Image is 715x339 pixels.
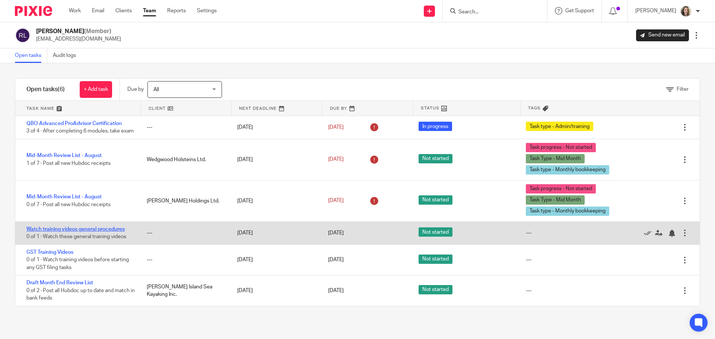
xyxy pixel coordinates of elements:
p: [PERSON_NAME] [635,7,676,15]
div: --- [526,229,531,237]
div: --- [139,226,230,240]
img: IMG_7896.JPG [680,5,692,17]
a: Team [143,7,156,15]
a: Send new email [636,29,689,41]
span: Not started [419,255,452,264]
a: Clients [115,7,132,15]
span: Task Type - Mid Month [526,154,585,163]
span: In progress [419,122,452,131]
span: [DATE] [328,157,344,162]
a: Open tasks [15,48,47,63]
span: Task type - Monthly bookkeeping [526,165,609,175]
div: --- [526,287,531,294]
span: Not started [419,227,452,237]
span: 3 of 4 · After completing 6 modules, take exam [26,129,134,134]
span: 0 of 1 · Watch training videos before starting any GST filing tasks [26,257,129,270]
span: 0 of 7 · Post all new Hubdoc receipts [26,202,111,207]
span: Task type - Admin/training [526,122,593,131]
div: [PERSON_NAME] Holdings Ltd. [139,194,230,208]
span: [DATE] [328,230,344,236]
div: Wedgwood Holsteins Ltd. [139,152,230,167]
a: Draft Month End Review List [26,280,93,285]
span: Not started [419,195,452,205]
span: Task Type - Mid Month [526,195,585,205]
input: Search [458,9,525,16]
div: --- [139,120,230,135]
span: [DATE] [328,288,344,293]
span: All [153,87,159,92]
span: Get Support [565,8,594,13]
span: Task progress - Not started [526,143,596,152]
a: Reports [167,7,186,15]
span: Filter [677,87,689,92]
span: Not started [419,285,452,294]
span: 1 of 7 · Post all new Hubdoc receipts [26,161,111,166]
span: [DATE] [328,198,344,204]
span: 0 of 2 · Post all Hubdoc up to date and match in bank feeds [26,288,135,301]
h1: Open tasks [26,86,65,93]
img: Pixie [15,6,52,16]
div: [DATE] [230,152,320,167]
p: Due by [127,86,144,93]
a: QBO Advanced ProAdvisor Certification [26,121,122,126]
a: GST Training Videos [26,250,73,255]
span: Tags [528,105,541,111]
a: Mid-Month Review List - August [26,194,102,199]
div: --- [526,256,531,263]
a: Watch training videos general procedures [26,227,125,232]
div: [PERSON_NAME] Island Sea Kayaking Inc. [139,279,230,302]
span: (6) [58,86,65,92]
span: [DATE] [328,125,344,130]
div: --- [139,252,230,267]
span: (Member) [84,28,111,34]
span: Task progress - Not started [526,184,596,194]
a: Work [69,7,81,15]
img: svg%3E [15,28,31,43]
div: [DATE] [230,194,320,208]
div: [DATE] [230,226,320,240]
span: Not started [419,154,452,163]
a: Email [92,7,104,15]
a: Mid-Month Review List - August [26,153,102,158]
a: Audit logs [53,48,82,63]
a: + Add task [80,81,112,98]
div: [DATE] [230,120,320,135]
a: Settings [197,7,217,15]
span: Status [421,105,439,111]
p: [EMAIL_ADDRESS][DOMAIN_NAME] [36,35,121,43]
span: Task type - Monthly bookkeeping [526,207,609,216]
a: Mark as done [644,229,655,237]
div: [DATE] [230,283,320,298]
h2: [PERSON_NAME] [36,28,121,35]
span: [DATE] [328,257,344,262]
div: [DATE] [230,252,320,267]
span: 0 of 1 · Watch these general training videos [26,234,126,239]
